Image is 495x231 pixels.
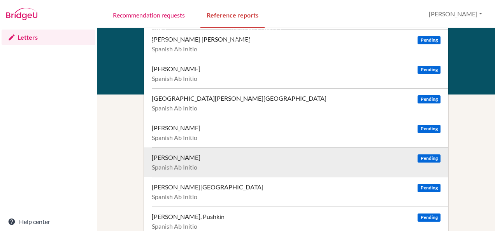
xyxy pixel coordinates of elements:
div: Spanish Ab Initio [152,163,441,171]
span: Pending [418,213,440,222]
a: Letters [2,30,95,45]
div: Spanish Ab Initio [152,75,441,82]
span: Pending [418,66,440,74]
span: Pending [418,154,440,163]
div: Spanish Ab Initio [152,193,441,201]
div: [PERSON_NAME] [152,124,200,132]
div: [PERSON_NAME], Pushkin [152,213,225,220]
a: Privacy [147,24,167,31]
a: [PERSON_NAME][GEOGRAPHIC_DATA] Pending Spanish Ab Initio [152,177,448,206]
a: Cookies [147,36,169,43]
a: Help center [2,214,95,229]
a: Acknowledgements [147,47,200,55]
div: Spanish Ab Initio [152,222,441,230]
span: Pending [418,184,440,192]
div: Spanish Ab Initio [152,134,441,142]
span: Pending [418,95,440,103]
span: Pending [418,125,440,133]
div: [PERSON_NAME][GEOGRAPHIC_DATA] [152,183,263,191]
img: Bridge-U [6,8,37,20]
a: [PERSON_NAME] Pending Spanish Ab Initio [152,118,448,147]
div: Spanish Ab Initio [152,104,441,112]
a: Help Center [230,36,263,43]
div: [PERSON_NAME] [152,154,200,161]
div: [PERSON_NAME] [152,65,200,73]
a: [PERSON_NAME] Pending Spanish Ab Initio [152,59,448,88]
a: [GEOGRAPHIC_DATA][PERSON_NAME][GEOGRAPHIC_DATA] Pending Spanish Ab Initio [152,88,448,118]
span: Pending [418,36,440,44]
button: [PERSON_NAME] [425,7,486,21]
a: Recommendation requests [107,1,191,28]
a: [PERSON_NAME] Pending Spanish Ab Initio [152,147,448,177]
div: [GEOGRAPHIC_DATA][PERSON_NAME][GEOGRAPHIC_DATA] [152,94,326,102]
a: Reference reports [200,1,265,28]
